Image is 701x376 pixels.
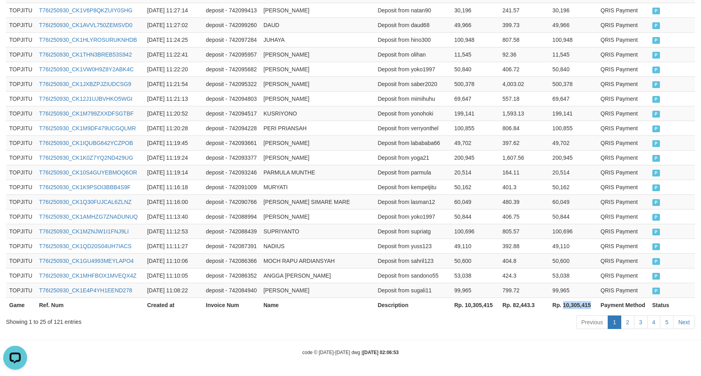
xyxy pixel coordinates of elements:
[302,350,399,355] small: code © [DATE]-[DATE] dwg |
[6,239,36,253] td: TOPJITU
[499,76,549,91] td: 4,003.02
[597,253,649,268] td: QRIS Payment
[499,62,549,76] td: 406.72
[549,180,597,194] td: 50,162
[203,32,260,47] td: deposit - 742097284
[499,224,549,239] td: 805.57
[260,121,374,135] td: PERI PRIANSAH
[260,3,374,18] td: [PERSON_NAME]
[549,224,597,239] td: 100,696
[597,165,649,180] td: QRIS Payment
[144,106,203,121] td: [DATE] 11:20:52
[203,298,260,312] th: Invoice Num
[260,91,374,106] td: [PERSON_NAME]
[499,47,549,62] td: 92.36
[144,283,203,298] td: [DATE] 11:08:22
[260,76,374,91] td: [PERSON_NAME]
[260,180,374,194] td: MURYATI
[660,315,673,329] a: 5
[597,150,649,165] td: QRIS Payment
[374,194,451,209] td: Deposit from lasman12
[39,272,136,279] a: T76I250930_CK1MHFBOX1MVEQX4Z
[260,135,374,150] td: [PERSON_NAME]
[203,165,260,180] td: deposit - 742093246
[499,298,549,312] th: Rp. 82,443.3
[374,106,451,121] td: Deposit from yonohoki
[203,268,260,283] td: deposit - 742086352
[374,76,451,91] td: Deposit from saber2020
[652,243,660,250] span: PAID
[6,76,36,91] td: TOPJITU
[451,135,499,150] td: 49,702
[451,209,499,224] td: 50,844
[203,47,260,62] td: deposit - 742095957
[451,165,499,180] td: 20,514
[363,350,399,355] strong: [DATE] 02:06:53
[203,91,260,106] td: deposit - 742094803
[144,121,203,135] td: [DATE] 11:20:28
[39,199,132,205] a: T76I250930_CK1Q30FUJCAL6ZLNZ
[499,180,549,194] td: 401.3
[549,106,597,121] td: 199,141
[597,76,649,91] td: QRIS Payment
[374,18,451,32] td: Deposit from daud68
[597,106,649,121] td: QRIS Payment
[260,209,374,224] td: [PERSON_NAME]
[260,253,374,268] td: MOCH RAPU ARDIANSYAH
[652,81,660,88] span: PAID
[597,239,649,253] td: QRIS Payment
[451,18,499,32] td: 49,966
[144,298,203,312] th: Created at
[652,184,660,191] span: PAID
[597,268,649,283] td: QRIS Payment
[549,32,597,47] td: 100,948
[374,239,451,253] td: Deposit from yuss123
[652,288,660,294] span: PAID
[374,209,451,224] td: Deposit from yoko1997
[144,76,203,91] td: [DATE] 11:21:54
[451,180,499,194] td: 50,162
[39,37,137,43] a: T76I250930_CK1HLYROSURUKNHDB
[39,213,138,220] a: T76I250930_CK1AMHZG7ZNADUNUQ
[634,315,648,329] a: 3
[39,81,131,87] a: T76I250930_CK1JXBZPJZIUDCSG9
[652,111,660,117] span: PAID
[499,268,549,283] td: 424.3
[203,194,260,209] td: deposit - 742090766
[597,3,649,18] td: QRIS Payment
[621,315,634,329] a: 2
[549,150,597,165] td: 200,945
[499,209,549,224] td: 406.75
[652,258,660,265] span: PAID
[39,96,132,102] a: T76I250930_CK12J1UJBVHKO5WGI
[451,268,499,283] td: 53,038
[451,239,499,253] td: 49,110
[203,62,260,76] td: deposit - 742095682
[597,194,649,209] td: QRIS Payment
[652,67,660,73] span: PAID
[597,135,649,150] td: QRIS Payment
[6,283,36,298] td: TOPJITU
[203,121,260,135] td: deposit - 742094228
[652,155,660,162] span: PAID
[549,47,597,62] td: 11,545
[203,253,260,268] td: deposit - 742086366
[549,253,597,268] td: 50,600
[260,224,374,239] td: SUPRIYANTO
[39,51,132,58] a: T76I250930_CK1THN3BREB53S942
[39,140,133,146] a: T76I250930_CK1IQUBG642YCZPOB
[144,209,203,224] td: [DATE] 11:13:40
[499,253,549,268] td: 404.8
[451,76,499,91] td: 500,378
[203,239,260,253] td: deposit - 742087391
[652,199,660,206] span: PAID
[144,47,203,62] td: [DATE] 11:22:41
[647,315,661,329] a: 4
[374,180,451,194] td: Deposit from kempetjitu
[6,135,36,150] td: TOPJITU
[260,18,374,32] td: DAUD
[203,150,260,165] td: deposit - 742093377
[6,209,36,224] td: TOPJITU
[203,76,260,91] td: deposit - 742095322
[451,62,499,76] td: 50,840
